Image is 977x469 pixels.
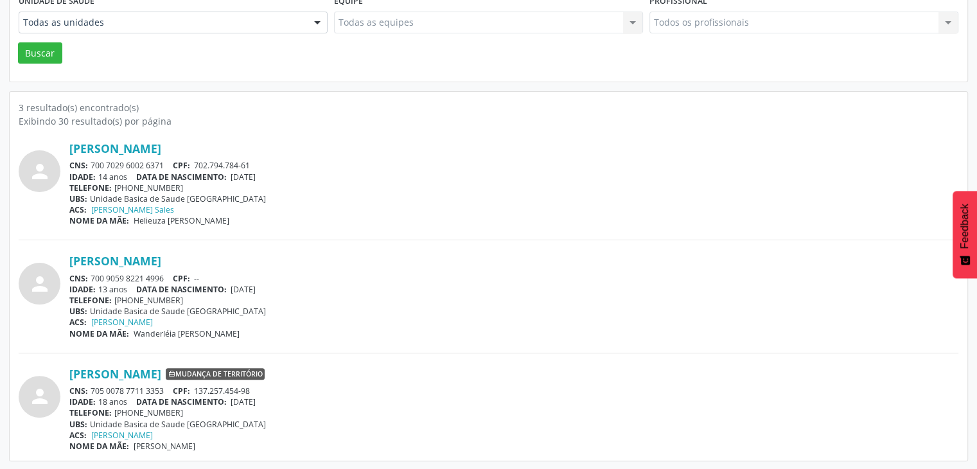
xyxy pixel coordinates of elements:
div: 700 7029 6002 6371 [69,160,958,171]
span: IDADE: [69,284,96,295]
span: TELEFONE: [69,295,112,306]
span: CPF: [173,385,190,396]
div: [PHONE_NUMBER] [69,295,958,306]
span: DATA DE NASCIMENTO: [136,172,227,182]
a: [PERSON_NAME] [91,430,153,441]
span: [DATE] [231,284,256,295]
span: NOME DA MÃE: [69,328,129,339]
span: Wanderléia [PERSON_NAME] [134,328,240,339]
span: CNS: [69,160,88,171]
div: 3 resultado(s) encontrado(s) [19,101,958,114]
button: Buscar [18,42,62,64]
div: [PHONE_NUMBER] [69,407,958,418]
div: Unidade Basica de Saude [GEOGRAPHIC_DATA] [69,306,958,317]
div: Exibindo 30 resultado(s) por página [19,114,958,128]
a: [PERSON_NAME] [91,317,153,328]
span: TELEFONE: [69,407,112,418]
span: [PERSON_NAME] [134,441,195,452]
span: IDADE: [69,172,96,182]
div: 18 anos [69,396,958,407]
span: [DATE] [231,172,256,182]
span: -- [194,273,199,284]
span: ACS: [69,204,87,215]
span: CNS: [69,385,88,396]
span: CPF: [173,160,190,171]
span: Feedback [959,204,971,249]
span: CPF: [173,273,190,284]
span: ACS: [69,430,87,441]
span: DATA DE NASCIMENTO: [136,396,227,407]
div: Unidade Basica de Saude [GEOGRAPHIC_DATA] [69,419,958,430]
span: TELEFONE: [69,182,112,193]
div: 13 anos [69,284,958,295]
div: 700 9059 8221 4996 [69,273,958,284]
span: 137.257.454-98 [194,385,250,396]
i: person [28,160,51,183]
div: 705 0078 7711 3353 [69,385,958,396]
span: Mudança de território [166,368,265,380]
i: person [28,272,51,296]
span: UBS: [69,306,87,317]
div: 14 anos [69,172,958,182]
span: Todas as unidades [23,16,301,29]
button: Feedback - Mostrar pesquisa [953,191,977,278]
div: Unidade Basica de Saude [GEOGRAPHIC_DATA] [69,193,958,204]
span: 702.794.784-61 [194,160,250,171]
a: [PERSON_NAME] [69,141,161,155]
span: NOME DA MÃE: [69,215,129,226]
span: ACS: [69,317,87,328]
span: IDADE: [69,396,96,407]
div: [PHONE_NUMBER] [69,182,958,193]
span: Helieuza [PERSON_NAME] [134,215,229,226]
span: [DATE] [231,396,256,407]
span: UBS: [69,193,87,204]
a: [PERSON_NAME] Sales [91,204,174,215]
span: NOME DA MÃE: [69,441,129,452]
i: person [28,385,51,408]
a: [PERSON_NAME] [69,254,161,268]
span: CNS: [69,273,88,284]
a: [PERSON_NAME] [69,367,161,381]
span: UBS: [69,419,87,430]
span: DATA DE NASCIMENTO: [136,284,227,295]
